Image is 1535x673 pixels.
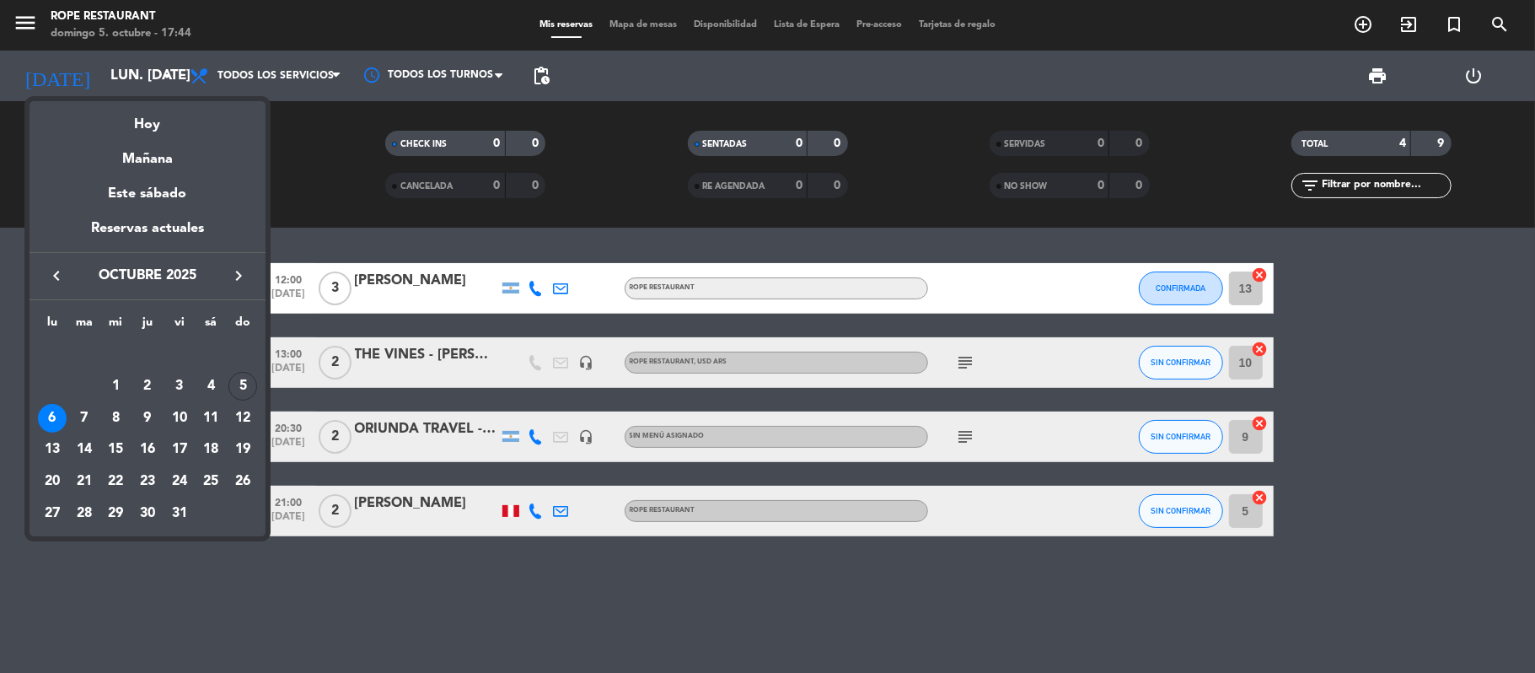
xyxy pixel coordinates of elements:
div: 28 [70,499,99,528]
div: 1 [101,372,130,401]
th: lunes [36,313,68,339]
div: 31 [165,499,194,528]
td: 30 de octubre de 2025 [131,498,164,530]
th: jueves [131,313,164,339]
div: 8 [101,404,130,433]
td: 29 de octubre de 2025 [99,498,131,530]
td: 6 de octubre de 2025 [36,402,68,434]
div: 5 [228,372,257,401]
div: 24 [165,467,194,496]
td: 27 de octubre de 2025 [36,498,68,530]
div: 11 [196,404,225,433]
td: 18 de octubre de 2025 [196,433,228,466]
td: 5 de octubre de 2025 [227,370,259,402]
td: 16 de octubre de 2025 [131,433,164,466]
div: 25 [196,467,225,496]
th: viernes [164,313,196,339]
th: miércoles [99,313,131,339]
th: sábado [196,313,228,339]
div: 10 [165,404,194,433]
td: 14 de octubre de 2025 [68,433,100,466]
td: 11 de octubre de 2025 [196,402,228,434]
button: keyboard_arrow_right [223,265,254,287]
td: 12 de octubre de 2025 [227,402,259,434]
td: 3 de octubre de 2025 [164,370,196,402]
div: 7 [70,404,99,433]
div: Mañana [30,136,266,170]
td: 10 de octubre de 2025 [164,402,196,434]
div: 13 [38,435,67,464]
div: 23 [133,467,162,496]
div: 17 [165,435,194,464]
td: 24 de octubre de 2025 [164,466,196,498]
td: 31 de octubre de 2025 [164,498,196,530]
div: 15 [101,435,130,464]
td: 23 de octubre de 2025 [131,466,164,498]
i: keyboard_arrow_left [46,266,67,286]
td: 17 de octubre de 2025 [164,433,196,466]
div: Reservas actuales [30,218,266,252]
div: 19 [228,435,257,464]
th: domingo [227,313,259,339]
div: Hoy [30,101,266,136]
i: keyboard_arrow_right [228,266,249,286]
div: 2 [133,372,162,401]
div: 16 [133,435,162,464]
td: 26 de octubre de 2025 [227,466,259,498]
td: 7 de octubre de 2025 [68,402,100,434]
div: 4 [196,372,225,401]
td: 4 de octubre de 2025 [196,370,228,402]
td: 28 de octubre de 2025 [68,498,100,530]
div: 30 [133,499,162,528]
div: 6 [38,404,67,433]
div: 18 [196,435,225,464]
td: 19 de octubre de 2025 [227,433,259,466]
span: octubre 2025 [72,265,223,287]
div: 3 [165,372,194,401]
div: 14 [70,435,99,464]
td: 22 de octubre de 2025 [99,466,131,498]
div: 21 [70,467,99,496]
td: 20 de octubre de 2025 [36,466,68,498]
td: 21 de octubre de 2025 [68,466,100,498]
td: 15 de octubre de 2025 [99,433,131,466]
th: martes [68,313,100,339]
div: 22 [101,467,130,496]
td: 13 de octubre de 2025 [36,433,68,466]
td: 1 de octubre de 2025 [99,370,131,402]
button: keyboard_arrow_left [41,265,72,287]
div: 26 [228,467,257,496]
td: 2 de octubre de 2025 [131,370,164,402]
div: 27 [38,499,67,528]
div: 12 [228,404,257,433]
div: Este sábado [30,170,266,218]
td: 9 de octubre de 2025 [131,402,164,434]
td: 25 de octubre de 2025 [196,466,228,498]
td: 8 de octubre de 2025 [99,402,131,434]
div: 20 [38,467,67,496]
div: 29 [101,499,130,528]
td: OCT. [36,338,259,370]
div: 9 [133,404,162,433]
